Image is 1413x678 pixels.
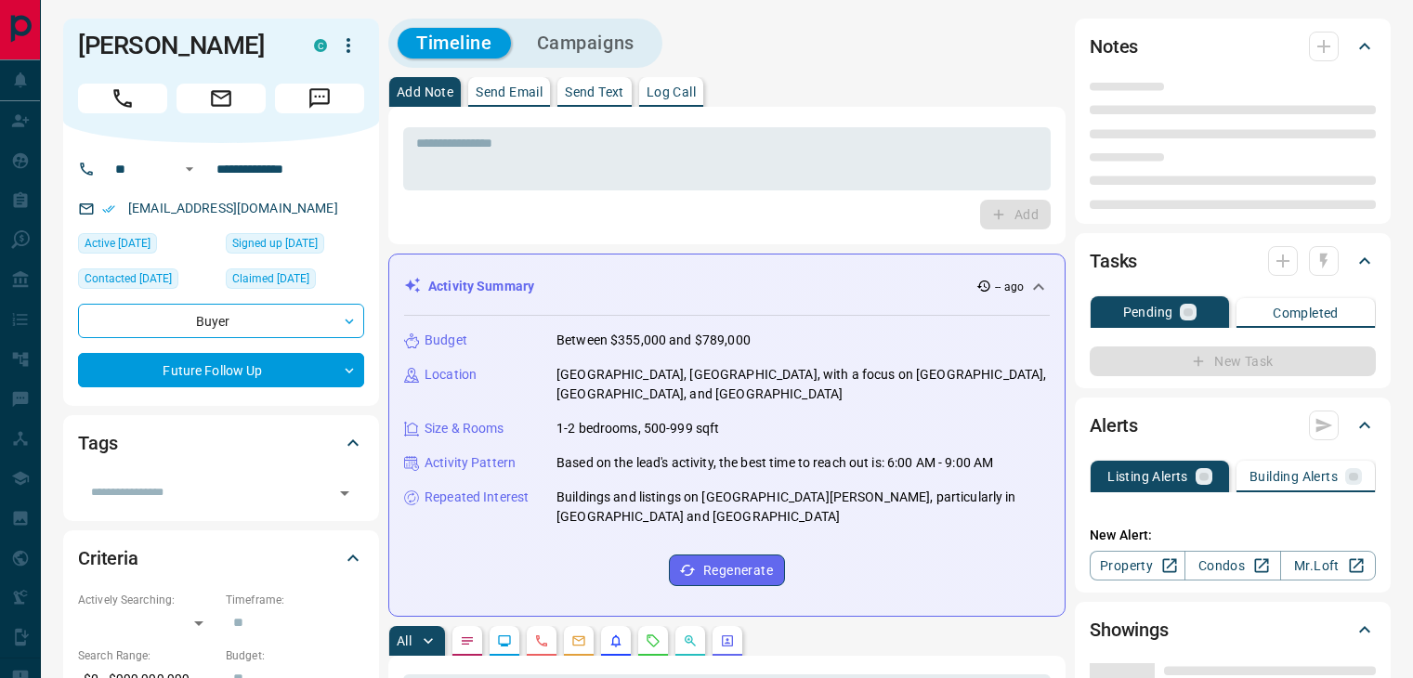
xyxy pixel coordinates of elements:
[226,268,364,294] div: Fri Jan 10 2025
[398,28,511,59] button: Timeline
[314,39,327,52] div: condos.ca
[425,331,467,350] p: Budget
[720,633,735,648] svg: Agent Actions
[226,233,364,259] div: Wed Jun 19 2024
[669,554,785,586] button: Regenerate
[78,353,364,387] div: Future Follow Up
[78,304,364,338] div: Buyer
[428,277,534,296] p: Activity Summary
[476,85,543,98] p: Send Email
[608,633,623,648] svg: Listing Alerts
[275,84,364,113] span: Message
[571,633,586,648] svg: Emails
[1090,239,1376,283] div: Tasks
[404,269,1050,304] div: Activity Summary-- ago
[226,592,364,608] p: Timeframe:
[78,233,216,259] div: Tue Aug 05 2025
[1090,526,1376,545] p: New Alert:
[102,202,115,215] svg: Email Verified
[556,419,719,438] p: 1-2 bedrooms, 500-999 sqft
[556,453,993,473] p: Based on the lead's activity, the best time to reach out is: 6:00 AM - 9:00 AM
[1123,306,1173,319] p: Pending
[425,488,529,507] p: Repeated Interest
[995,279,1024,295] p: -- ago
[397,634,412,647] p: All
[226,647,364,664] p: Budget:
[497,633,512,648] svg: Lead Browsing Activity
[128,201,338,215] a: [EMAIL_ADDRESS][DOMAIN_NAME]
[177,84,266,113] span: Email
[1090,551,1185,580] a: Property
[78,647,216,664] p: Search Range:
[646,633,661,648] svg: Requests
[78,536,364,580] div: Criteria
[1184,551,1280,580] a: Condos
[397,85,453,98] p: Add Note
[534,633,549,648] svg: Calls
[425,453,516,473] p: Activity Pattern
[85,269,172,288] span: Contacted [DATE]
[556,331,751,350] p: Between $355,000 and $789,000
[683,633,698,648] svg: Opportunities
[425,365,477,385] p: Location
[85,234,150,253] span: Active [DATE]
[1090,615,1169,645] h2: Showings
[1090,411,1138,440] h2: Alerts
[556,488,1050,527] p: Buildings and listings on [GEOGRAPHIC_DATA][PERSON_NAME], particularly in [GEOGRAPHIC_DATA] and [...
[460,633,475,648] svg: Notes
[565,85,624,98] p: Send Text
[332,480,358,506] button: Open
[1090,607,1376,652] div: Showings
[78,592,216,608] p: Actively Searching:
[78,421,364,465] div: Tags
[556,365,1050,404] p: [GEOGRAPHIC_DATA], [GEOGRAPHIC_DATA], with a focus on [GEOGRAPHIC_DATA], [GEOGRAPHIC_DATA], and [...
[425,419,504,438] p: Size & Rooms
[647,85,696,98] p: Log Call
[78,543,138,573] h2: Criteria
[78,428,117,458] h2: Tags
[178,158,201,180] button: Open
[1273,306,1339,319] p: Completed
[1107,470,1188,483] p: Listing Alerts
[78,31,286,60] h1: [PERSON_NAME]
[518,28,653,59] button: Campaigns
[1280,551,1376,580] a: Mr.Loft
[232,269,309,288] span: Claimed [DATE]
[1090,24,1376,69] div: Notes
[78,268,216,294] div: Tue Aug 05 2025
[1090,32,1138,61] h2: Notes
[78,84,167,113] span: Call
[1090,403,1376,448] div: Alerts
[1090,246,1137,276] h2: Tasks
[232,234,318,253] span: Signed up [DATE]
[1249,470,1338,483] p: Building Alerts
